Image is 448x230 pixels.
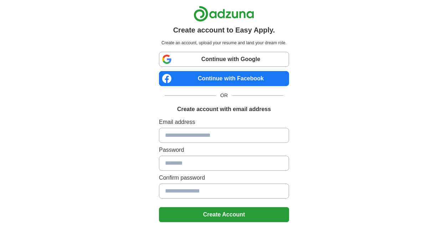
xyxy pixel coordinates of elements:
[173,25,275,35] h1: Create account to Easy Apply.
[194,6,254,22] img: Adzuna logo
[159,71,289,86] a: Continue with Facebook
[159,174,289,182] label: Confirm password
[216,92,232,99] span: OR
[159,146,289,154] label: Password
[159,52,289,67] a: Continue with Google
[177,105,271,114] h1: Create account with email address
[159,118,289,126] label: Email address
[160,40,288,46] p: Create an account, upload your resume and land your dream role.
[159,207,289,222] button: Create Account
